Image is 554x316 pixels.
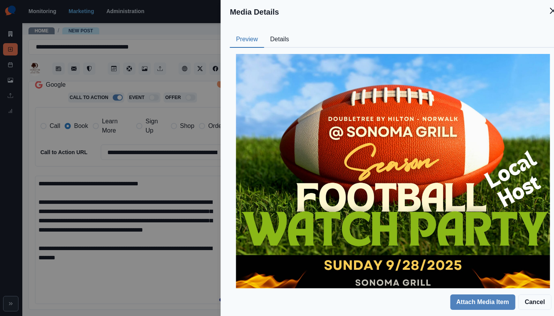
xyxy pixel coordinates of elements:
button: Preview [230,32,264,48]
button: Details [264,32,295,48]
button: Cancel [518,294,551,310]
button: Attach Media Item [450,294,515,310]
